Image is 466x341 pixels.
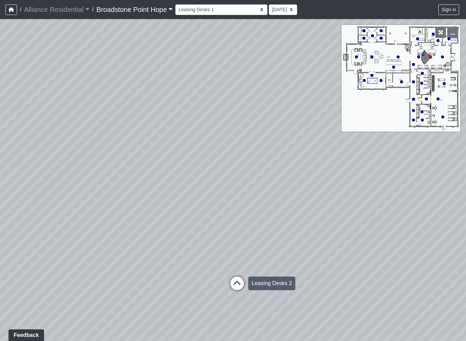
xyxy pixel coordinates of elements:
span: / [17,3,24,16]
div: Leasing Desks 2 [248,277,295,290]
button: Sign in [438,4,459,15]
iframe: Ybug feedback widget [5,327,47,341]
a: Broadstone Point Hope [97,3,173,16]
a: Alliance Residential [24,3,89,16]
span: / [89,3,96,16]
